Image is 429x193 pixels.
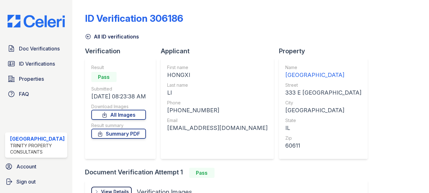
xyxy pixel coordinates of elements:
div: Verification [85,47,161,56]
a: ID Verifications [5,57,67,70]
div: IL [285,124,361,132]
div: Result [91,64,146,71]
div: [PHONE_NUMBER] [167,106,268,115]
div: Property [279,47,373,56]
div: Submitted [91,86,146,92]
a: Doc Verifications [5,42,67,55]
a: Account [3,160,70,173]
div: Applicant [161,47,279,56]
div: Pass [189,168,214,178]
div: Document Verification Attempt 1 [85,168,373,178]
div: Download Images [91,103,146,110]
div: Pass [91,72,117,82]
div: [EMAIL_ADDRESS][DOMAIN_NAME] [167,124,268,132]
a: All ID verifications [85,33,139,40]
span: Properties [19,75,44,83]
div: Last name [167,82,268,88]
div: Trinity Property Consultants [10,143,65,155]
a: Properties [5,73,67,85]
span: FAQ [19,90,29,98]
div: Street [285,82,361,88]
div: ID Verification 306186 [85,13,183,24]
span: ID Verifications [19,60,55,67]
img: CE_Logo_Blue-a8612792a0a2168367f1c8372b55b34899dd931a85d93a1a3d3e32e68fde9ad4.png [3,15,70,28]
div: Email [167,117,268,124]
iframe: chat widget [402,168,423,187]
span: Account [16,163,36,170]
a: Summary PDF [91,129,146,139]
a: Name [GEOGRAPHIC_DATA] [285,64,361,79]
div: 60611 [285,141,361,150]
div: Phone [167,100,268,106]
div: [GEOGRAPHIC_DATA] [10,135,65,143]
div: Result summary [91,122,146,129]
a: All Images [91,110,146,120]
div: State [285,117,361,124]
span: Sign out [16,178,36,185]
div: Name [285,64,361,71]
a: Sign out [3,175,70,188]
div: [GEOGRAPHIC_DATA] [285,71,361,79]
div: [DATE] 08:23:38 AM [91,92,146,101]
div: First name [167,64,268,71]
a: FAQ [5,88,67,100]
div: City [285,100,361,106]
div: [GEOGRAPHIC_DATA] [285,106,361,115]
div: HONGXI [167,71,268,79]
div: Zip [285,135,361,141]
div: LI [167,88,268,97]
div: 333 E [GEOGRAPHIC_DATA] [285,88,361,97]
span: Doc Verifications [19,45,60,52]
